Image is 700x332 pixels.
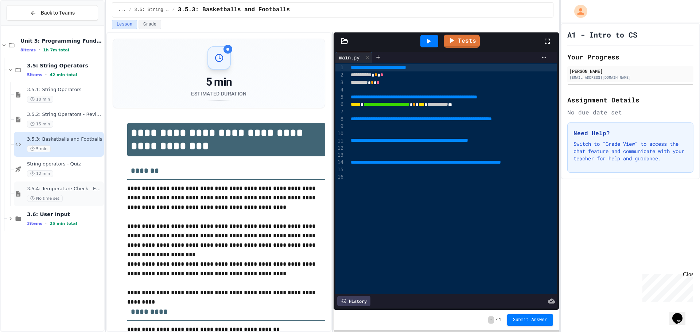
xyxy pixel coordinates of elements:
[27,136,102,142] span: 3.5.3: Basketballs and Footballs
[335,64,345,71] div: 1
[191,90,246,97] div: Estimated Duration
[335,79,345,86] div: 3
[337,296,370,306] div: History
[27,73,42,77] span: 5 items
[669,303,693,325] iframe: chat widget
[27,96,53,103] span: 10 min
[488,316,494,324] span: -
[27,221,42,226] span: 3 items
[129,7,131,13] span: /
[27,145,51,152] span: 5 min
[139,20,161,29] button: Grade
[335,52,372,63] div: main.py
[27,87,102,93] span: 3.5.1: String Operators
[335,130,345,137] div: 10
[43,48,69,52] span: 1h 7m total
[335,86,345,94] div: 4
[20,48,36,52] span: 8 items
[335,173,345,181] div: 16
[335,101,345,108] div: 6
[567,52,693,62] h2: Your Progress
[569,68,691,74] div: [PERSON_NAME]
[50,73,77,77] span: 42 min total
[50,221,77,226] span: 25 min total
[118,7,126,13] span: ...
[27,211,102,218] span: 3.6: User Input
[20,38,102,44] span: Unit 3: Programming Fundamentals
[513,317,547,323] span: Submit Answer
[335,94,345,101] div: 5
[495,317,498,323] span: /
[507,314,553,326] button: Submit Answer
[335,71,345,79] div: 2
[335,108,345,116] div: 7
[7,5,98,21] button: Back to Teams
[567,3,589,20] div: My Account
[172,7,175,13] span: /
[41,9,75,17] span: Back to Teams
[27,161,102,167] span: String operators - Quiz
[573,129,687,137] h3: Need Help?
[135,7,170,13] span: 3.5: String Operators
[27,186,102,192] span: 3.5.4: Temperature Check - Exit Ticket
[639,271,693,302] iframe: chat widget
[27,195,63,202] span: No time set
[27,170,53,177] span: 12 min
[335,116,345,123] div: 8
[335,54,363,61] div: main.py
[335,123,345,130] div: 9
[335,137,345,145] div: 11
[567,108,693,117] div: No due date set
[335,152,345,159] div: 13
[27,112,102,118] span: 3.5.2: String Operators - Review
[499,317,501,323] span: 1
[569,75,691,80] div: [EMAIL_ADDRESS][DOMAIN_NAME]
[444,35,480,48] a: Tests
[335,145,345,152] div: 12
[45,72,47,78] span: •
[335,166,345,173] div: 15
[567,95,693,105] h2: Assignment Details
[3,3,50,46] div: Chat with us now!Close
[178,5,290,14] span: 3.5.3: Basketballs and Footballs
[191,75,246,89] div: 5 min
[335,159,345,166] div: 14
[45,220,47,226] span: •
[27,62,102,69] span: 3.5: String Operators
[573,140,687,162] p: Switch to "Grade View" to access the chat feature and communicate with your teacher for help and ...
[567,30,637,40] h1: A1 - Intro to CS
[27,121,53,128] span: 15 min
[112,20,137,29] button: Lesson
[39,47,40,53] span: •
